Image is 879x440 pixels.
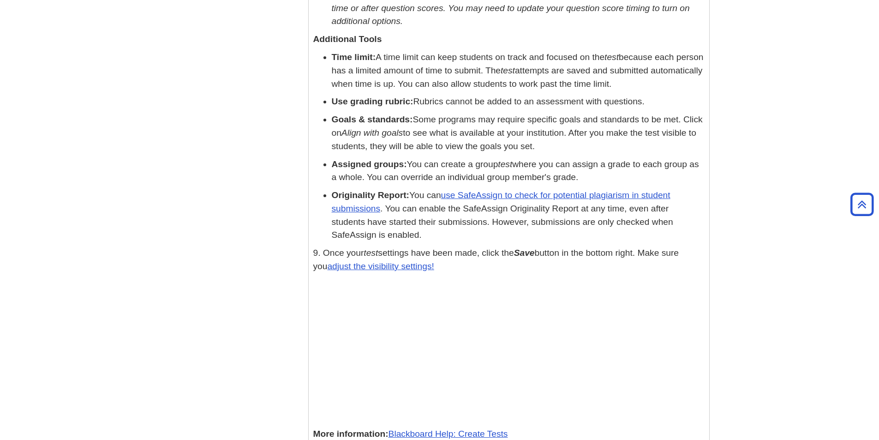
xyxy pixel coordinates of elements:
b: Originality Report: [332,190,409,200]
a: Back to Top [847,198,877,211]
b: Use grading rubric: [332,96,413,106]
em: test [498,159,512,169]
strong: More information: [313,429,389,439]
b: Time limit: [332,52,376,62]
a: Blackboard Help: Create Tests [389,429,508,439]
em: test [364,248,378,258]
a: adjust the visibility settings! [327,261,434,271]
b: Additional Tools [313,34,382,44]
p: A time limit can keep students on track and focused on the because each person has a limited amou... [332,51,705,90]
b: Goals & standards: [332,115,413,124]
p: You can create a group where you can assign a grade to each group as a whole. You can override an... [332,158,705,185]
iframe: YouTube video player [313,278,572,423]
p: 9. Once your settings have been made, click the button in the bottom right. Make sure you [313,247,705,273]
p: Some programs may require specific goals and standards to be met. Click on to see what is availab... [332,113,705,153]
em: Align with goals [341,128,403,138]
p: You can . You can enable the SafeAssign Originality Report at any time, even after students have ... [332,189,705,242]
em: test [604,52,619,62]
b: Assigned groups: [332,159,407,169]
strong: Save [514,248,535,258]
p: Rubrics cannot be added to an assessment with questions. [332,95,705,108]
a: use SafeAssign to check for potential plagiarism in student submissions [332,190,670,213]
em: test [501,66,515,75]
